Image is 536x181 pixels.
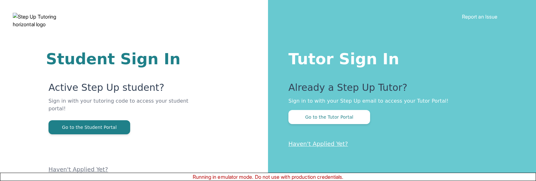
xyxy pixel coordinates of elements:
a: Report an Issue [462,13,497,20]
img: Step Up Tutoring horizontal logo [13,13,74,28]
h1: Tutor Sign In [288,49,510,67]
p: Sign in to with your Step Up email to access your Tutor Portal! [288,97,510,105]
a: Go to the Student Portal [48,124,130,130]
a: Haven't Applied Yet? [48,166,108,173]
p: Sign in with your tutoring code to access your student portal! [48,97,191,120]
a: Go to the Tutor Portal [288,114,370,120]
h1: Student Sign In [46,51,191,67]
p: Active Step Up student? [48,82,191,97]
p: Already a Step Up Tutor? [288,82,510,97]
button: Go to the Student Portal [48,120,130,134]
button: Go to the Tutor Portal [288,110,370,124]
a: Haven't Applied Yet? [288,140,348,147]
